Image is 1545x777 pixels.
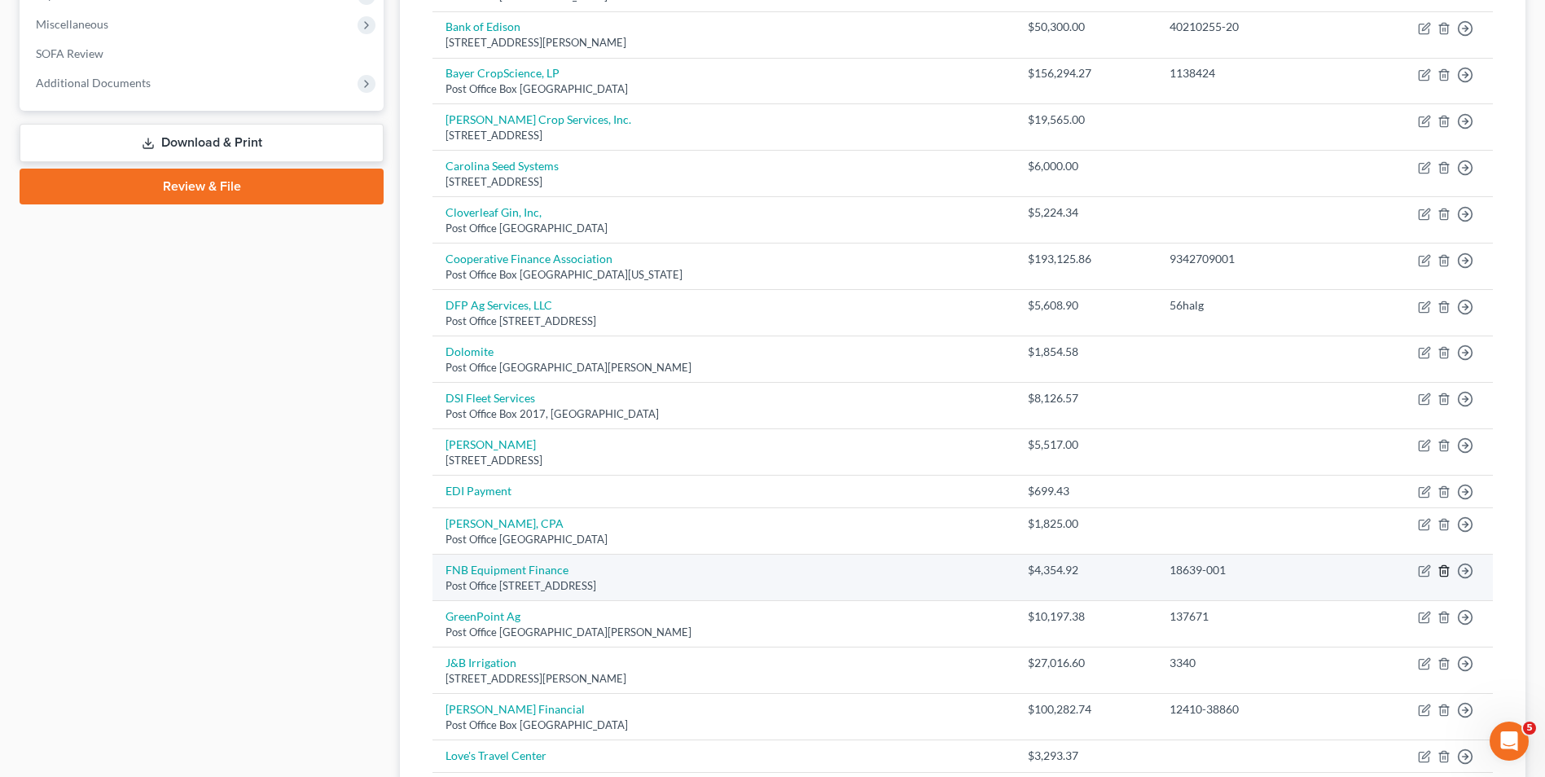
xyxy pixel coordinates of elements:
a: DFP Ag Services, LLC [446,298,552,312]
a: Bayer CropScience, LP [446,66,560,80]
a: Download & Print [20,124,384,162]
span: Additional Documents [36,76,151,90]
div: 56halg [1170,297,1341,314]
div: $19,565.00 [1028,112,1143,128]
a: SOFA Review [23,39,384,68]
div: Post Office [GEOGRAPHIC_DATA] [446,221,1002,236]
div: Post Office Box 2017, [GEOGRAPHIC_DATA] [446,406,1002,422]
div: [STREET_ADDRESS] [446,128,1002,143]
div: Post Office Box [GEOGRAPHIC_DATA][US_STATE] [446,267,1002,283]
div: $1,825.00 [1028,516,1143,532]
div: 3340 [1170,655,1341,671]
div: $50,300.00 [1028,19,1143,35]
a: Review & File [20,169,384,204]
a: Carolina Seed Systems [446,159,559,173]
div: $1,854.58 [1028,344,1143,360]
div: $156,294.27 [1028,65,1143,81]
div: Post Office [GEOGRAPHIC_DATA][PERSON_NAME] [446,360,1002,375]
div: 9342709001 [1170,251,1341,267]
div: $5,224.34 [1028,204,1143,221]
iframe: Intercom live chat [1490,722,1529,761]
div: $27,016.60 [1028,655,1143,671]
a: Bank of Edison [446,20,520,33]
div: Post Office [STREET_ADDRESS] [446,578,1002,594]
div: Post Office Box [GEOGRAPHIC_DATA] [446,81,1002,97]
div: $699.43 [1028,483,1143,499]
div: 40210255-20 [1170,19,1341,35]
a: J&B Irrigation [446,656,516,669]
div: [STREET_ADDRESS][PERSON_NAME] [446,35,1002,50]
div: [STREET_ADDRESS][PERSON_NAME] [446,671,1002,687]
a: Cooperative Finance Association [446,252,612,266]
a: Cloverleaf Gin, Inc, [446,205,542,219]
div: $193,125.86 [1028,251,1143,267]
div: $10,197.38 [1028,608,1143,625]
a: [PERSON_NAME], CPA [446,516,564,530]
span: SOFA Review [36,46,103,60]
div: Post Office [GEOGRAPHIC_DATA][PERSON_NAME] [446,625,1002,640]
div: 1138424 [1170,65,1341,81]
span: Miscellaneous [36,17,108,31]
span: 5 [1523,722,1536,735]
a: Dolomite [446,345,494,358]
div: $5,517.00 [1028,437,1143,453]
div: 12410-38860 [1170,701,1341,718]
a: EDI Payment [446,484,511,498]
div: [STREET_ADDRESS] [446,453,1002,468]
div: $8,126.57 [1028,390,1143,406]
a: Love's Travel Center [446,748,546,762]
div: Post Office Box [GEOGRAPHIC_DATA] [446,718,1002,733]
a: [PERSON_NAME] Crop Services, Inc. [446,112,631,126]
a: FNB Equipment Finance [446,563,568,577]
a: DSI Fleet Services [446,391,535,405]
div: [STREET_ADDRESS] [446,174,1002,190]
div: 137671 [1170,608,1341,625]
div: Post Office [STREET_ADDRESS] [446,314,1002,329]
a: GreenPoint Ag [446,609,520,623]
div: $4,354.92 [1028,562,1143,578]
a: [PERSON_NAME] [446,437,536,451]
div: Post Office [GEOGRAPHIC_DATA] [446,532,1002,547]
div: $3,293.37 [1028,748,1143,764]
div: $5,608.90 [1028,297,1143,314]
div: 18639-001 [1170,562,1341,578]
div: $100,282.74 [1028,701,1143,718]
div: $6,000.00 [1028,158,1143,174]
a: [PERSON_NAME] Financial [446,702,585,716]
